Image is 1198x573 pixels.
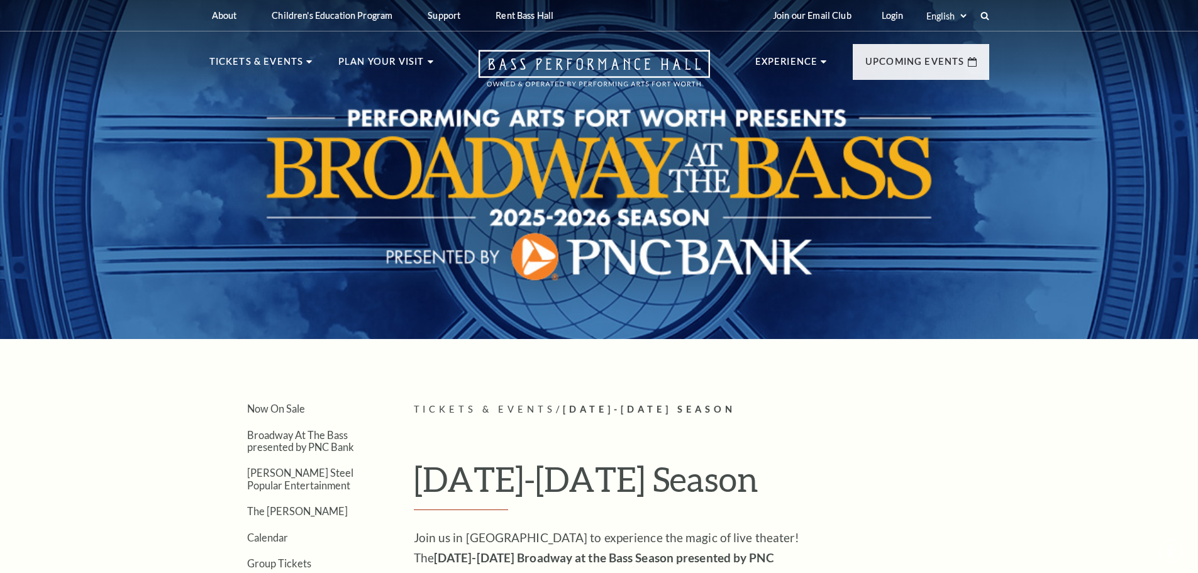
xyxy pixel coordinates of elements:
p: Plan Your Visit [338,54,424,77]
p: Rent Bass Hall [496,10,553,21]
select: Select: [924,10,968,22]
a: Broadway At The Bass presented by PNC Bank [247,429,354,453]
p: About [212,10,237,21]
span: Tickets & Events [414,404,557,414]
h1: [DATE]-[DATE] Season [414,459,989,510]
p: Upcoming Events [865,54,965,77]
p: Children's Education Program [272,10,392,21]
span: [DATE]-[DATE] Season [563,404,736,414]
a: The [PERSON_NAME] [247,505,348,517]
a: Now On Sale [247,403,305,414]
p: Tickets & Events [209,54,304,77]
p: Support [428,10,460,21]
p: Experience [755,54,818,77]
p: / [414,402,989,418]
a: [PERSON_NAME] Steel Popular Entertainment [247,467,353,491]
a: Group Tickets [247,557,311,569]
a: Calendar [247,531,288,543]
